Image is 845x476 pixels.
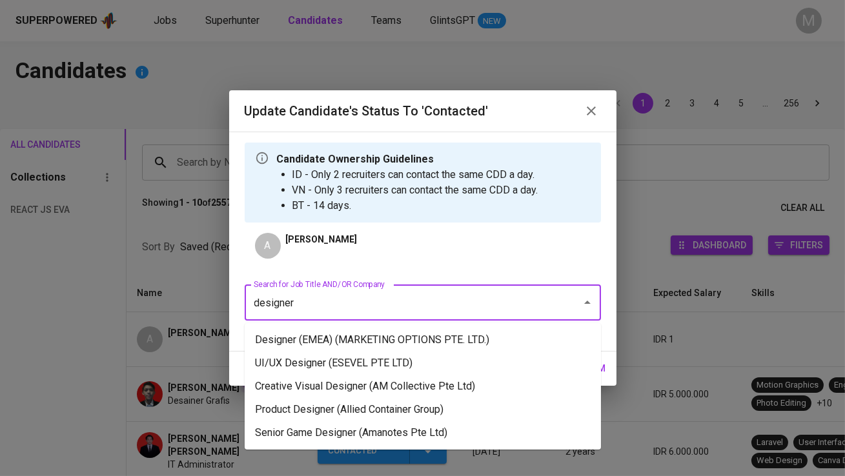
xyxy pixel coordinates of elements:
[255,233,281,259] div: A
[578,293,596,312] button: Close
[286,233,358,246] p: [PERSON_NAME]
[277,152,538,167] p: Candidate Ownership Guidelines
[245,352,601,375] li: UI/UX Designer (ESEVEL PTE LTD)
[292,198,538,213] li: BT - 14 days.
[245,375,601,398] li: Creative Visual Designer (AM Collective Pte Ltd)
[245,101,489,121] h6: Update Candidate's Status to 'Contacted'
[245,421,601,444] li: Senior Game Designer (Amanotes Pte Ltd)
[245,398,601,421] li: Product Designer (Allied Container Group)
[245,328,601,352] li: Designer (EMEA) (MARKETING OPTIONS PTE. LTD.)
[292,183,538,198] li: VN - Only 3 recruiters can contact the same CDD a day.
[292,167,538,183] li: ID - Only 2 recruiters can contact the same CDD a day.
